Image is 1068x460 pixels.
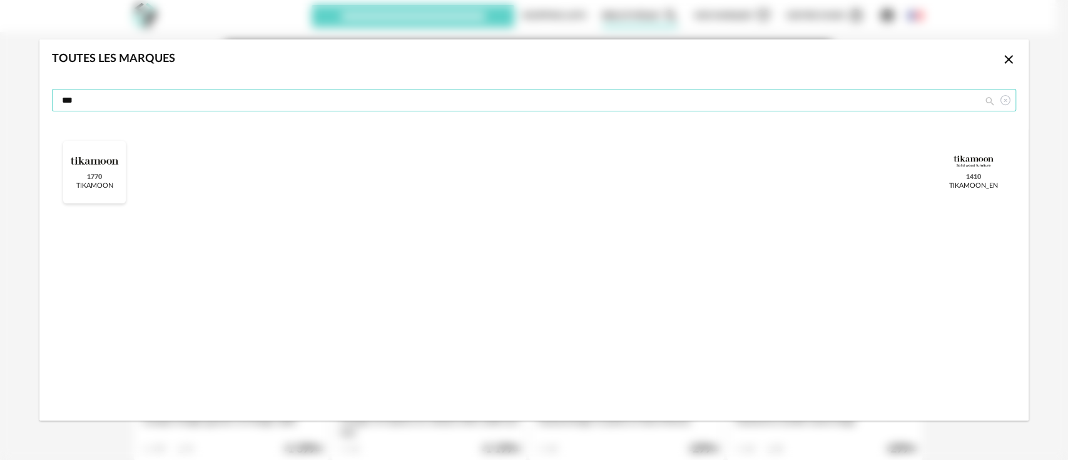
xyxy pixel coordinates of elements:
span: Close icon [1001,54,1016,65]
div: Toutes les marques [52,52,175,66]
div: Tikamoon [76,182,113,190]
span: 1410 [964,172,984,182]
div: Tikamoon_EN [949,182,998,190]
span: 1770 [85,172,104,182]
div: dialog [39,39,1029,421]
